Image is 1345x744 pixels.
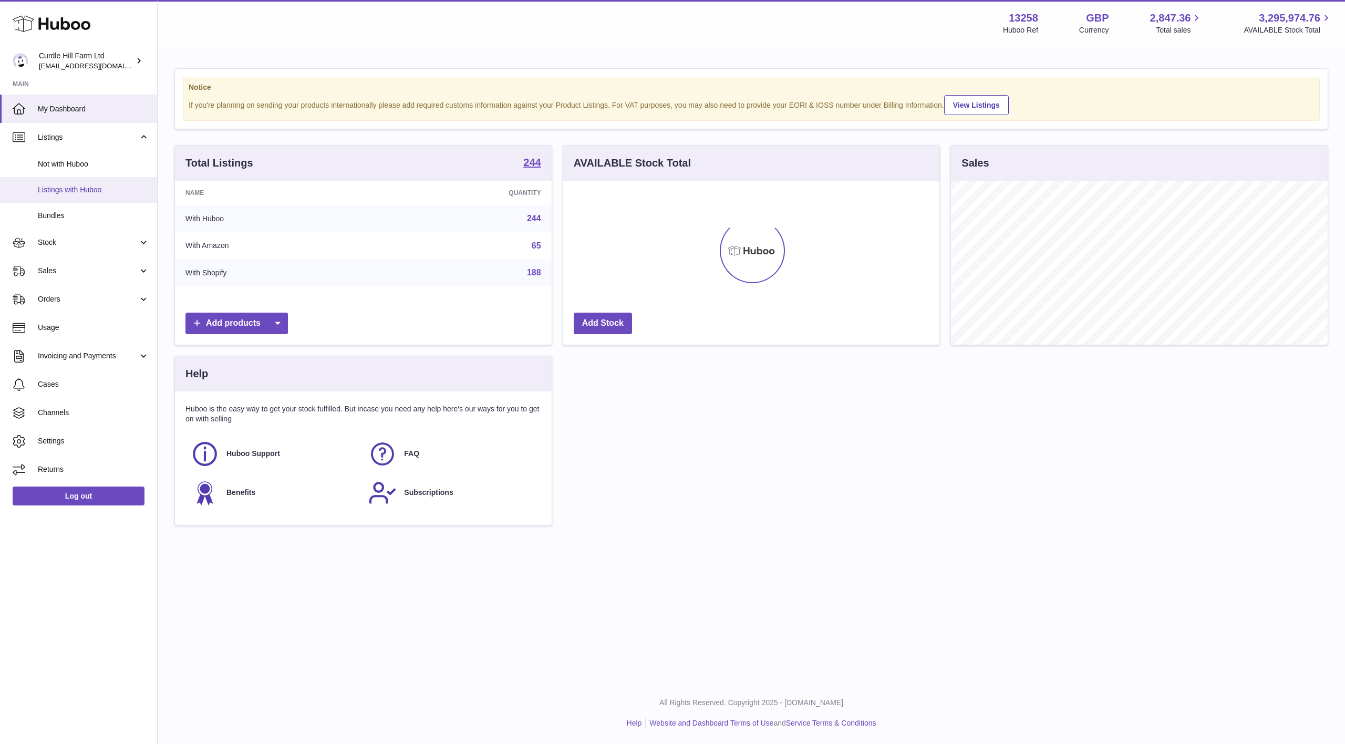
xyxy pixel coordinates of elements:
span: Stock [38,237,138,247]
strong: 244 [523,157,541,168]
h3: Help [185,367,208,381]
div: Curdle Hill Farm Ltd [39,51,133,71]
span: Benefits [226,488,255,498]
a: View Listings [944,95,1009,115]
a: Website and Dashboard Terms of Use [649,719,773,727]
span: Subscriptions [404,488,453,498]
a: Service Terms & Conditions [786,719,876,727]
span: AVAILABLE Stock Total [1244,25,1332,35]
span: Usage [38,323,149,333]
div: If you're planning on sending your products internationally please add required customs informati... [189,94,1314,115]
td: With Amazon [175,232,381,260]
a: Help [627,719,642,727]
th: Name [175,181,381,205]
th: Quantity [381,181,551,205]
div: Huboo Ref [1003,25,1038,35]
span: Channels [38,408,149,418]
span: Total sales [1156,25,1203,35]
span: Invoicing and Payments [38,351,138,361]
span: Settings [38,436,149,446]
strong: 13258 [1009,11,1038,25]
span: Sales [38,266,138,276]
span: FAQ [404,449,419,459]
a: Add Stock [574,313,632,334]
span: Not with Huboo [38,159,149,169]
p: Huboo is the easy way to get your stock fulfilled. But incase you need any help here's our ways f... [185,404,541,424]
span: Listings [38,132,138,142]
span: [EMAIL_ADDRESS][DOMAIN_NAME] [39,61,154,70]
li: and [646,718,876,728]
strong: Notice [189,82,1314,92]
strong: GBP [1086,11,1109,25]
a: 65 [532,241,541,250]
span: Returns [38,464,149,474]
img: martinmarafko@gmail.com [13,53,28,69]
a: Benefits [191,479,358,507]
a: 2,847.36 Total sales [1150,11,1203,35]
span: 2,847.36 [1150,11,1191,25]
h3: Sales [961,156,989,170]
span: My Dashboard [38,104,149,114]
a: FAQ [368,440,535,468]
span: Listings with Huboo [38,185,149,195]
p: All Rights Reserved. Copyright 2025 - [DOMAIN_NAME] [166,698,1337,708]
a: 244 [527,214,541,223]
a: Log out [13,487,144,505]
h3: AVAILABLE Stock Total [574,156,691,170]
div: Currency [1079,25,1109,35]
span: Cases [38,379,149,389]
h3: Total Listings [185,156,253,170]
span: 3,295,974.76 [1259,11,1320,25]
a: Add products [185,313,288,334]
span: Huboo Support [226,449,280,459]
a: Subscriptions [368,479,535,507]
a: Huboo Support [191,440,358,468]
td: With Shopify [175,259,381,286]
span: Orders [38,294,138,304]
a: 3,295,974.76 AVAILABLE Stock Total [1244,11,1332,35]
td: With Huboo [175,205,381,232]
a: 188 [527,268,541,277]
a: 244 [523,157,541,170]
span: Bundles [38,211,149,221]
